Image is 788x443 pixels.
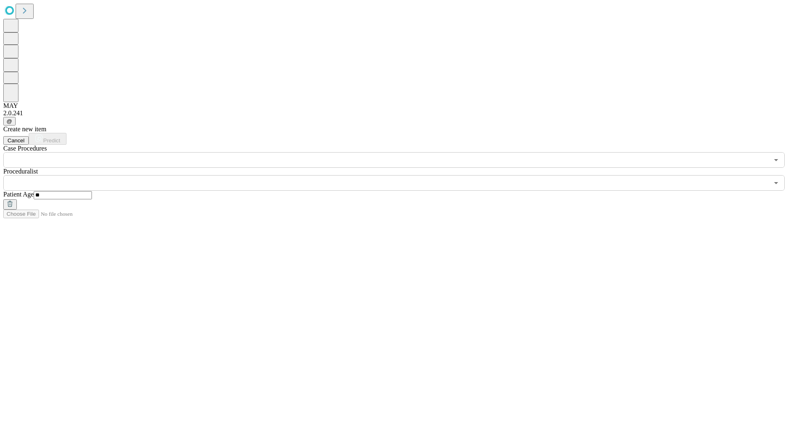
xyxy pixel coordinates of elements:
[3,117,16,126] button: @
[3,136,29,145] button: Cancel
[3,168,38,175] span: Proceduralist
[43,137,60,144] span: Predict
[3,102,785,110] div: MAY
[7,137,25,144] span: Cancel
[3,145,47,152] span: Scheduled Procedure
[770,154,782,166] button: Open
[770,177,782,189] button: Open
[29,133,66,145] button: Predict
[3,110,785,117] div: 2.0.241
[3,191,34,198] span: Patient Age
[3,126,46,132] span: Create new item
[7,118,12,124] span: @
